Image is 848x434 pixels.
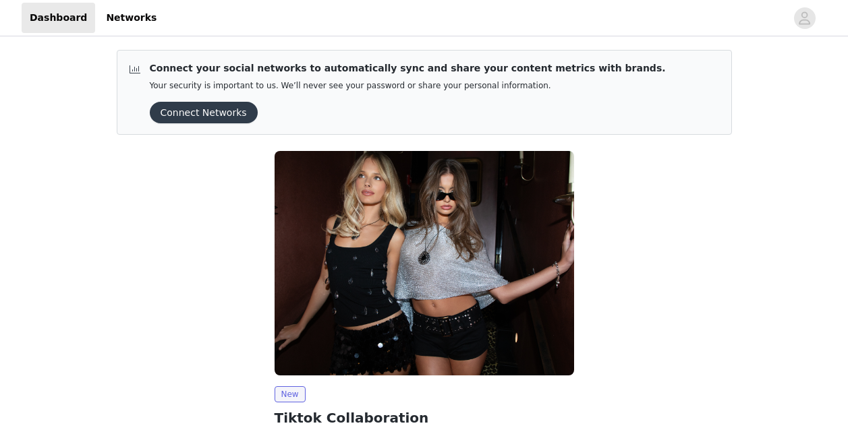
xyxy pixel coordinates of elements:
[150,61,666,75] p: Connect your social networks to automatically sync and share your content metrics with brands.
[275,386,306,402] span: New
[98,3,165,33] a: Networks
[275,151,574,375] img: Edikted UK
[150,81,666,91] p: Your security is important to us. We’ll never see your password or share your personal information.
[150,102,258,123] button: Connect Networks
[275,408,574,428] h2: Tiktok Collaboration
[22,3,95,33] a: Dashboard
[798,7,811,29] div: avatar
